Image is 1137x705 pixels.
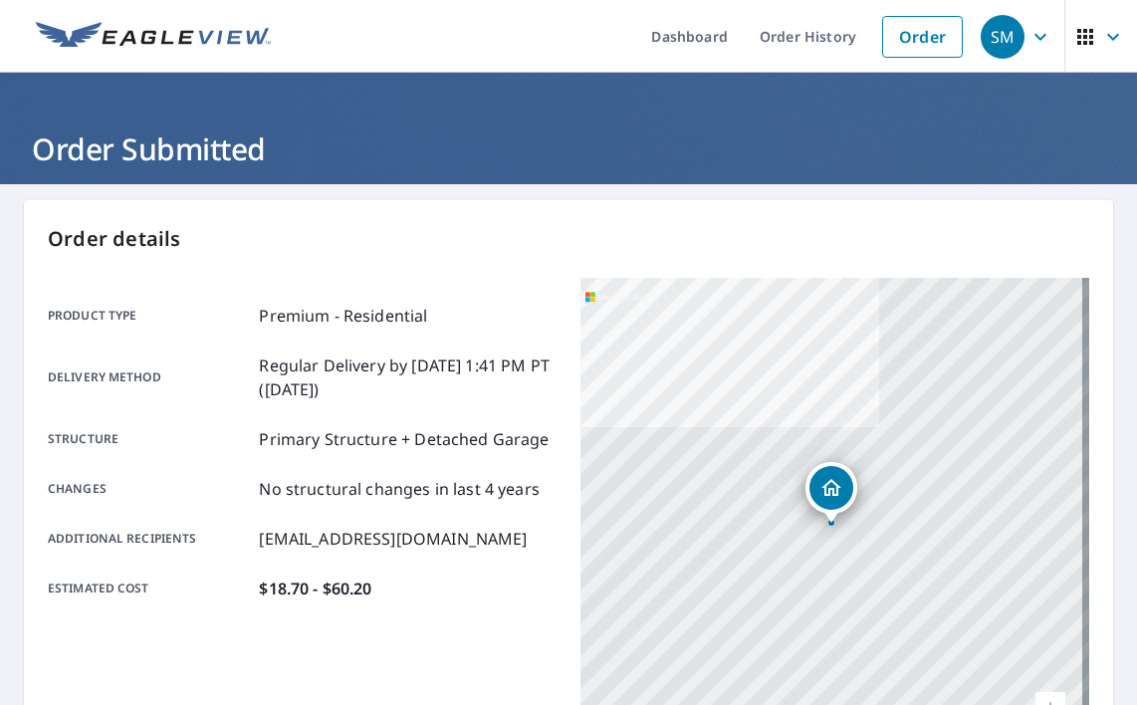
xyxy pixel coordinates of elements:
[48,527,251,551] p: Additional recipients
[259,304,427,328] p: Premium - Residential
[259,427,549,451] p: Primary Structure + Detached Garage
[805,462,857,524] div: Dropped pin, building 1, Residential property, 1526 Jacobs Rd Youngstown, OH 44505
[259,353,557,401] p: Regular Delivery by [DATE] 1:41 PM PT ([DATE])
[981,15,1024,59] div: SM
[24,128,1113,169] h1: Order Submitted
[259,577,371,600] p: $18.70 - $60.20
[48,224,1089,254] p: Order details
[48,577,251,600] p: Estimated cost
[48,304,251,328] p: Product type
[48,353,251,401] p: Delivery method
[259,477,540,501] p: No structural changes in last 4 years
[36,22,271,52] img: EV Logo
[882,16,963,58] a: Order
[259,527,527,551] p: [EMAIL_ADDRESS][DOMAIN_NAME]
[48,477,251,501] p: Changes
[48,427,251,451] p: Structure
